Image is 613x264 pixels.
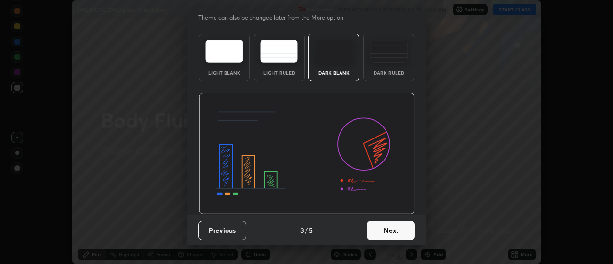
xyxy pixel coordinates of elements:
h4: 5 [309,225,313,235]
div: Light Blank [205,70,243,75]
p: Theme can also be changed later from the More option [198,13,353,22]
img: darkThemeBanner.d06ce4a2.svg [199,93,415,215]
button: Previous [198,221,246,240]
button: Next [367,221,415,240]
div: Light Ruled [260,70,298,75]
img: darkRuledTheme.de295e13.svg [370,40,408,63]
div: Dark Ruled [370,70,408,75]
div: Dark Blank [315,70,353,75]
img: darkTheme.f0cc69e5.svg [315,40,353,63]
h4: / [305,225,308,235]
img: lightTheme.e5ed3b09.svg [205,40,243,63]
img: lightRuledTheme.5fabf969.svg [260,40,298,63]
h4: 3 [300,225,304,235]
